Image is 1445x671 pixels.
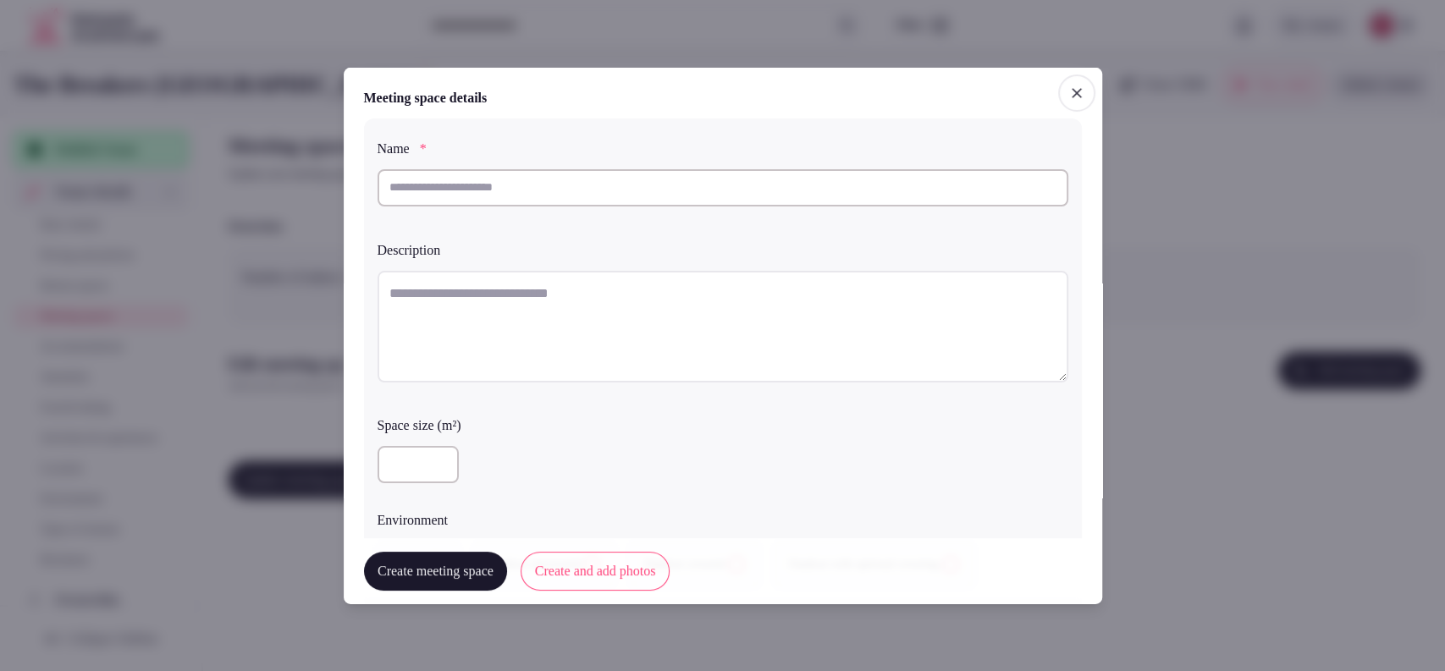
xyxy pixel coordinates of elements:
h2: Meeting space details [364,87,488,107]
label: Environment [378,513,1068,526]
button: Create meeting space [364,552,507,591]
label: Space size (m²) [378,418,1068,432]
button: Create and add photos [520,552,670,591]
label: Name [378,141,1068,155]
label: Description [378,243,1068,256]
